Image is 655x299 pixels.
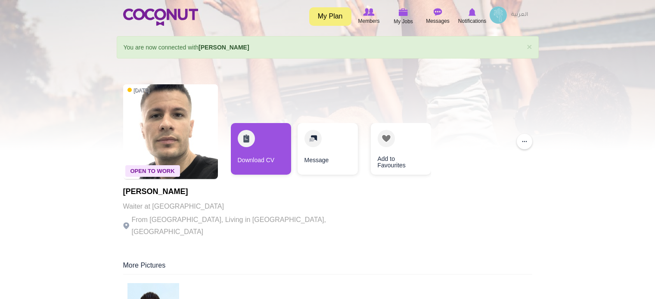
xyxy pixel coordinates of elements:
a: Browse Members Members [352,6,386,26]
img: Notifications [469,8,476,16]
span: My Jobs [394,17,413,26]
button: ... [517,134,532,149]
a: Add to Favourites [371,123,431,175]
div: More Pictures [123,261,532,274]
img: Browse Members [363,8,374,16]
a: العربية [507,6,532,24]
div: 2 / 3 [298,123,358,179]
a: × [527,42,532,51]
a: Download CV [231,123,291,175]
span: Open To Work [125,165,180,177]
div: 3 / 3 [364,123,425,179]
span: [DATE] [127,87,150,94]
span: Members [358,17,379,25]
a: My Jobs My Jobs [386,6,421,27]
a: [PERSON_NAME] [199,44,249,51]
span: Messages [426,17,450,25]
a: My Plan [309,7,351,26]
span: Notifications [458,17,486,25]
a: Messages Messages [421,6,455,26]
p: From [GEOGRAPHIC_DATA], Living in [GEOGRAPHIC_DATA], [GEOGRAPHIC_DATA] [123,214,360,238]
div: You are now connected with [117,36,539,59]
img: Messages [434,8,442,16]
a: Message [298,123,358,175]
h1: [PERSON_NAME] [123,188,360,196]
img: My Jobs [399,8,408,16]
div: 1 / 3 [231,123,291,179]
p: Waiter at [GEOGRAPHIC_DATA] [123,200,360,213]
img: Home [123,9,198,26]
a: Notifications Notifications [455,6,490,26]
